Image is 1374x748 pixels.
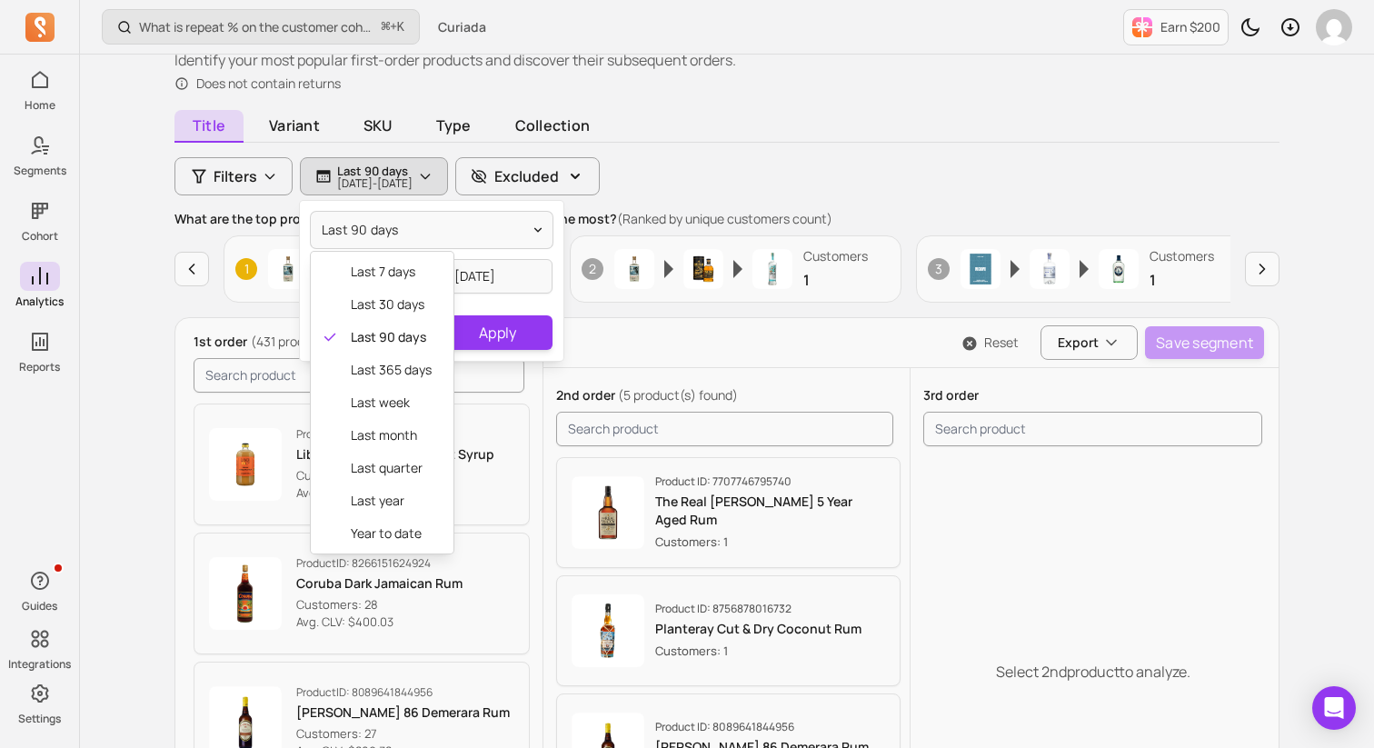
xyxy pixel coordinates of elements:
div: last 90 days [311,252,453,554]
span: last 90 days [351,328,432,346]
span: last quarter [351,459,432,477]
span: last year [351,492,432,510]
span: last month [351,426,432,444]
span: last 30 days [351,295,432,314]
span: last 365 days [351,361,432,379]
button: last 90 days [311,212,553,248]
span: last 90 days [322,221,399,239]
span: year to date [351,524,432,543]
div: Open Intercom Messenger [1312,686,1356,730]
span: last 7 days [351,263,432,281]
span: last week [351,394,432,412]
